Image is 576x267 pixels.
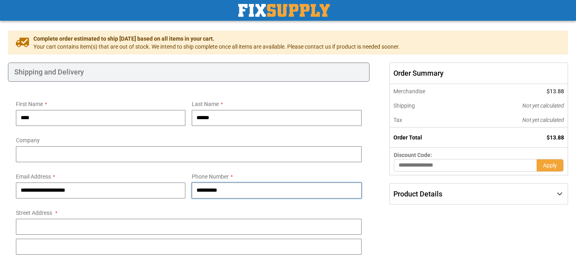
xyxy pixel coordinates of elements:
[16,101,43,107] span: First Name
[389,63,568,84] span: Order Summary
[16,210,52,216] span: Street Address
[389,113,469,128] th: Tax
[393,102,415,109] span: Shipping
[393,134,422,141] strong: Order Total
[33,35,400,43] span: Complete order estimated to ship [DATE] based on all items in your cart.
[537,159,564,172] button: Apply
[192,101,219,107] span: Last Name
[238,4,330,17] a: store logo
[547,134,564,141] span: $13.88
[8,63,370,82] div: Shipping and Delivery
[192,173,229,180] span: Phone Number
[393,190,442,198] span: Product Details
[394,152,432,158] span: Discount Code:
[547,88,564,94] span: $13.88
[16,137,40,143] span: Company
[389,84,469,98] th: Merchandise
[522,102,564,109] span: Not yet calculated
[543,162,557,169] span: Apply
[33,43,400,51] span: Your cart contains item(s) that are out of stock. We intend to ship complete once all items are a...
[522,117,564,123] span: Not yet calculated
[238,4,330,17] img: Fix Industrial Supply
[16,173,51,180] span: Email Address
